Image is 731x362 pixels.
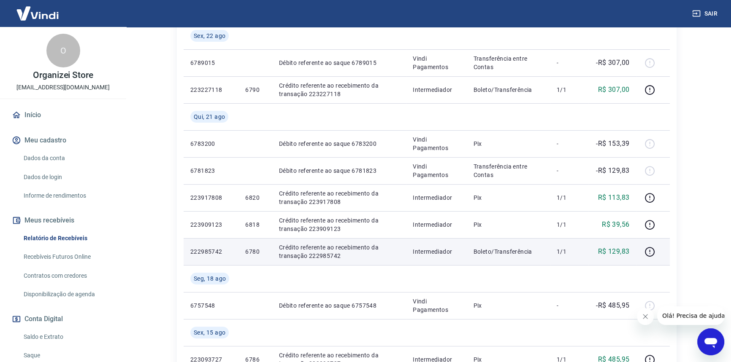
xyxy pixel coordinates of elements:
iframe: Fechar mensagem [637,308,654,325]
p: Boleto/Transferência [474,86,543,94]
div: O [46,34,80,67]
a: Dados da conta [20,150,116,167]
p: Transferência entre Contas [474,162,543,179]
button: Conta Digital [10,310,116,328]
img: Vindi [10,0,65,26]
p: Intermediador [413,193,460,202]
p: Vindi Pagamentos [413,54,460,71]
p: R$ 307,00 [598,85,630,95]
button: Meus recebíveis [10,211,116,230]
p: 1/1 [557,193,582,202]
p: Crédito referente ao recebimento da transação 223909123 [279,216,399,233]
p: Intermediador [413,247,460,256]
p: - [557,301,582,310]
p: -R$ 153,39 [596,139,629,149]
iframe: Mensagem da empresa [657,306,724,325]
p: 6789015 [190,59,232,67]
p: 1/1 [557,220,582,229]
p: Crédito referente ao recebimento da transação 223227118 [279,81,399,98]
span: Olá! Precisa de ajuda? [5,6,71,13]
p: Pix [474,220,543,229]
p: Débito referente ao saque 6783200 [279,139,399,148]
p: 223917808 [190,193,232,202]
a: Relatório de Recebíveis [20,230,116,247]
p: 6783200 [190,139,232,148]
a: Saldo e Extrato [20,328,116,346]
a: Disponibilização de agenda [20,286,116,303]
a: Recebíveis Futuros Online [20,248,116,265]
span: Sex, 22 ago [194,32,225,40]
p: - [557,166,582,175]
p: R$ 39,56 [602,220,629,230]
p: 6790 [245,86,265,94]
p: 222985742 [190,247,232,256]
button: Sair [690,6,721,21]
a: Dados de login [20,169,116,186]
p: Pix [474,301,543,310]
span: Sex, 15 ago [194,328,225,337]
button: Meu cadastro [10,131,116,150]
p: Transferência entre Contas [474,54,543,71]
p: 1/1 [557,86,582,94]
p: Pix [474,193,543,202]
p: Vindi Pagamentos [413,135,460,152]
a: Início [10,106,116,124]
p: -R$ 485,95 [596,300,629,311]
p: Débito referente ao saque 6781823 [279,166,399,175]
iframe: Botão para abrir a janela de mensagens [697,328,724,355]
a: Informe de rendimentos [20,187,116,204]
p: Organizei Store [33,71,93,80]
p: 6780 [245,247,265,256]
p: R$ 129,83 [598,247,630,257]
p: - [557,139,582,148]
p: Boleto/Transferência [474,247,543,256]
p: Vindi Pagamentos [413,297,460,314]
p: Vindi Pagamentos [413,162,460,179]
p: 6757548 [190,301,232,310]
p: 6818 [245,220,265,229]
p: - [557,59,582,67]
p: Pix [474,139,543,148]
p: 6781823 [190,166,232,175]
p: Crédito referente ao recebimento da transação 223917808 [279,189,399,206]
p: [EMAIL_ADDRESS][DOMAIN_NAME] [16,83,110,92]
p: 1/1 [557,247,582,256]
p: -R$ 129,83 [596,166,629,176]
p: 223227118 [190,86,232,94]
a: Contratos com credores [20,267,116,284]
p: Intermediador [413,220,460,229]
p: Intermediador [413,86,460,94]
span: Qui, 21 ago [194,113,225,121]
p: -R$ 307,00 [596,58,629,68]
p: Débito referente ao saque 6757548 [279,301,399,310]
p: 223909123 [190,220,232,229]
p: Débito referente ao saque 6789015 [279,59,399,67]
p: 6820 [245,193,265,202]
p: Crédito referente ao recebimento da transação 222985742 [279,243,399,260]
span: Seg, 18 ago [194,274,226,283]
p: R$ 113,83 [598,193,630,203]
